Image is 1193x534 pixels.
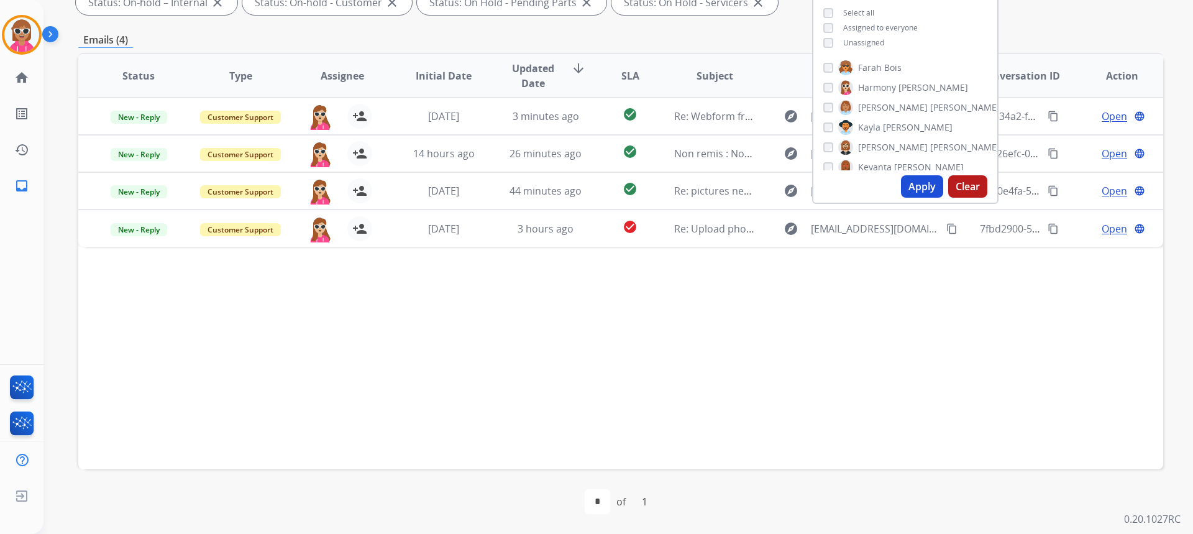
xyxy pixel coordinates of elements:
[621,68,639,83] span: SLA
[111,223,167,236] span: New - Reply
[1134,148,1145,159] mat-icon: language
[122,68,155,83] span: Status
[623,219,638,234] mat-icon: check_circle
[674,222,869,236] span: Re: Upload photos to continue your claim
[1102,109,1127,124] span: Open
[811,146,939,161] span: [EMAIL_ADDRESS][DOMAIN_NAME]
[674,147,1069,160] span: Non remis : Non remis : Webform from [EMAIL_ADDRESS][DOMAIN_NAME] on [DATE]
[858,101,928,114] span: [PERSON_NAME]
[1102,146,1127,161] span: Open
[1102,183,1127,198] span: Open
[843,37,884,48] span: Unassigned
[883,121,953,134] span: [PERSON_NAME]
[308,178,332,205] img: agent-avatar
[1061,54,1163,98] th: Action
[428,222,459,236] span: [DATE]
[811,183,939,198] span: [EMAIL_ADDRESS][DOMAIN_NAME]
[811,221,939,236] span: [EMAIL_ADDRESS][DOMAIN_NAME]
[229,68,252,83] span: Type
[946,223,958,234] mat-icon: content_copy
[14,70,29,85] mat-icon: home
[571,61,586,76] mat-icon: arrow_downward
[623,107,638,122] mat-icon: check_circle
[308,104,332,130] img: agent-avatar
[200,185,281,198] span: Customer Support
[510,184,582,198] span: 44 minutes ago
[14,178,29,193] mat-icon: inbox
[901,175,943,198] button: Apply
[428,184,459,198] span: [DATE]
[14,106,29,121] mat-icon: list_alt
[200,111,281,124] span: Customer Support
[784,146,798,161] mat-icon: explore
[308,141,332,167] img: agent-avatar
[200,148,281,161] span: Customer Support
[352,146,367,161] mat-icon: person_add
[1134,111,1145,122] mat-icon: language
[858,121,880,134] span: Kayla
[1102,221,1127,236] span: Open
[1048,148,1059,159] mat-icon: content_copy
[1124,512,1181,527] p: 0.20.1027RC
[14,142,29,157] mat-icon: history
[884,62,902,74] span: Bois
[623,144,638,159] mat-icon: check_circle
[843,22,918,33] span: Assigned to everyone
[352,183,367,198] mat-icon: person_add
[1134,223,1145,234] mat-icon: language
[510,147,582,160] span: 26 minutes ago
[111,111,167,124] span: New - Reply
[413,147,475,160] span: 14 hours ago
[858,62,882,74] span: Farah
[674,109,972,123] span: Re: Webform from [EMAIL_ADDRESS][DOMAIN_NAME] on [DATE]
[674,184,767,198] span: Re: pictures needed
[894,161,964,173] span: [PERSON_NAME]
[78,32,133,48] p: Emails (4)
[980,222,1168,236] span: 7fbd2900-535f-4968-b46a-3d19db0ef39b
[518,222,574,236] span: 3 hours ago
[858,141,928,154] span: [PERSON_NAME]
[1048,185,1059,196] mat-icon: content_copy
[111,148,167,161] span: New - Reply
[784,221,798,236] mat-icon: explore
[623,182,638,196] mat-icon: check_circle
[784,183,798,198] mat-icon: explore
[200,223,281,236] span: Customer Support
[321,68,364,83] span: Assignee
[1134,185,1145,196] mat-icon: language
[111,185,167,198] span: New - Reply
[616,494,626,509] div: of
[811,109,939,124] span: [EMAIL_ADDRESS][DOMAIN_NAME]
[858,81,896,94] span: Harmony
[428,109,459,123] span: [DATE]
[505,61,562,91] span: Updated Date
[784,109,798,124] mat-icon: explore
[1048,111,1059,122] mat-icon: content_copy
[513,109,579,123] span: 3 minutes ago
[4,17,39,52] img: avatar
[697,68,733,83] span: Subject
[843,7,874,18] span: Select all
[980,68,1060,83] span: Conversation ID
[352,221,367,236] mat-icon: person_add
[948,175,987,198] button: Clear
[930,101,1000,114] span: [PERSON_NAME]
[930,141,1000,154] span: [PERSON_NAME]
[898,81,968,94] span: [PERSON_NAME]
[416,68,472,83] span: Initial Date
[858,161,892,173] span: Keyanta
[632,489,657,514] div: 1
[352,109,367,124] mat-icon: person_add
[308,216,332,242] img: agent-avatar
[1048,223,1059,234] mat-icon: content_copy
